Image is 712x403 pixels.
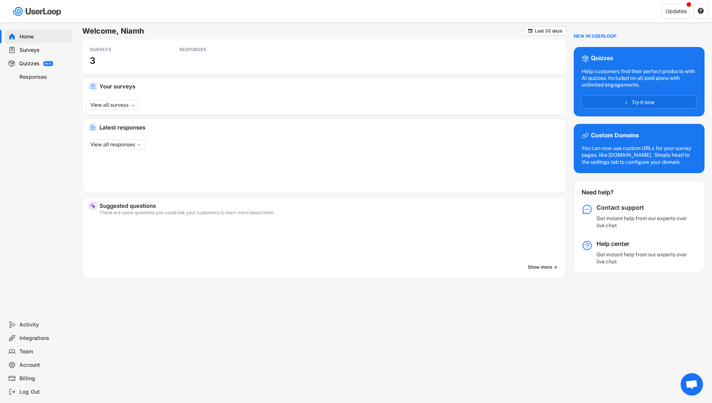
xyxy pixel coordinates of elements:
[90,125,96,130] img: IncomingMajor.svg
[666,9,687,14] div: Updates
[19,321,69,328] div: Activity
[527,28,533,34] button: 
[698,7,704,14] text: 
[45,62,52,65] div: BETA
[19,47,69,54] div: Surveys
[697,8,704,15] button: 
[19,375,69,382] div: Billing
[597,240,690,248] div: Help center
[19,348,69,355] div: Team
[574,34,616,40] div: NEW IN USERLOOP
[99,203,560,209] div: Suggested questions
[99,125,560,130] div: Latest responses
[582,96,697,109] button: Try it now
[86,100,139,110] button: View all surveys →
[19,74,69,81] div: Responses
[19,60,40,67] div: Quizzes
[19,33,69,40] div: Home
[525,262,560,273] button: Show more →
[19,362,69,369] div: Account
[597,204,690,212] div: Contact support
[681,373,703,396] div: Open chat
[179,47,247,53] div: RESPONSES
[99,210,560,215] div: These are some questions you could ask your customers to learn more about them
[582,68,697,88] div: Help customers find their perfect products with AI quizzes. Included on all paid plans with unlim...
[19,388,69,396] div: Log Out
[535,29,562,33] div: Last 30 days
[90,55,95,66] h3: 3
[19,335,69,342] div: Integrations
[90,203,96,209] img: MagicMajor%20%28Purple%29.svg
[82,26,524,36] h6: Welcome, Niamh
[597,251,690,265] div: Get instant help from our experts over live chat
[86,140,145,149] button: View all responses →
[11,4,64,19] img: userloop-logo-01.svg
[99,84,560,89] div: Your surveys
[591,132,639,140] div: Custom Domains
[591,54,613,62] div: Quizzes
[597,215,690,228] div: Get instant help from our experts over live chat
[528,28,533,34] text: 
[632,100,654,105] span: Try it now
[90,47,157,53] div: SURVEYS
[582,188,634,196] div: Need help?
[582,145,697,165] div: You can now use custom URLs for your survey pages, like [DOMAIN_NAME]. Simply head to the setting...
